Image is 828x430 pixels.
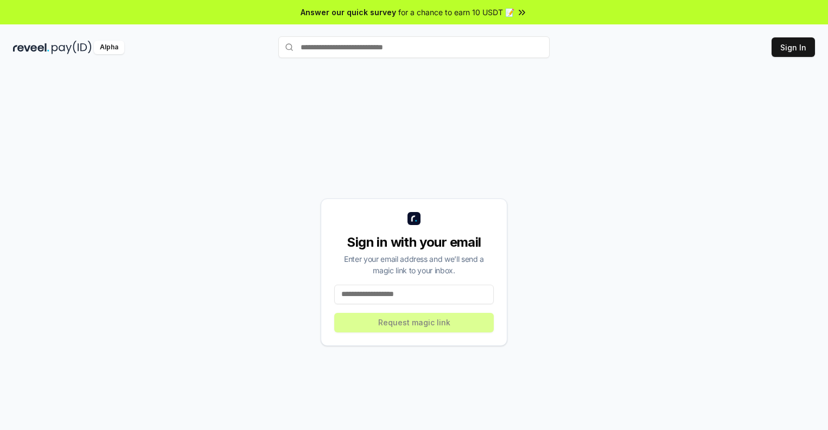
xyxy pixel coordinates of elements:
[52,41,92,54] img: pay_id
[94,41,124,54] div: Alpha
[334,234,494,251] div: Sign in with your email
[772,37,815,57] button: Sign In
[13,41,49,54] img: reveel_dark
[407,212,421,225] img: logo_small
[334,253,494,276] div: Enter your email address and we’ll send a magic link to your inbox.
[301,7,396,18] span: Answer our quick survey
[398,7,514,18] span: for a chance to earn 10 USDT 📝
